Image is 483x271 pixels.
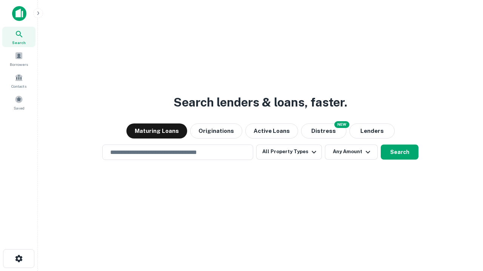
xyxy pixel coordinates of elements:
div: NEW [334,121,349,128]
button: Any Amount [325,145,378,160]
button: Active Loans [245,123,298,139]
button: Originations [190,123,242,139]
a: Search [2,27,35,47]
iframe: Chat Widget [445,211,483,247]
h3: Search lenders & loans, faster. [174,93,347,111]
button: Maturing Loans [126,123,187,139]
button: Lenders [349,123,395,139]
button: Search distressed loans with lien and other non-mortgage details. [301,123,346,139]
span: Borrowers [10,61,28,67]
img: capitalize-icon.png [12,6,26,21]
span: Saved [14,105,25,111]
a: Contacts [2,70,35,91]
button: Search [381,145,418,160]
span: Search [12,40,26,46]
span: Contacts [11,83,26,89]
a: Saved [2,92,35,113]
button: All Property Types [256,145,322,160]
a: Borrowers [2,49,35,69]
